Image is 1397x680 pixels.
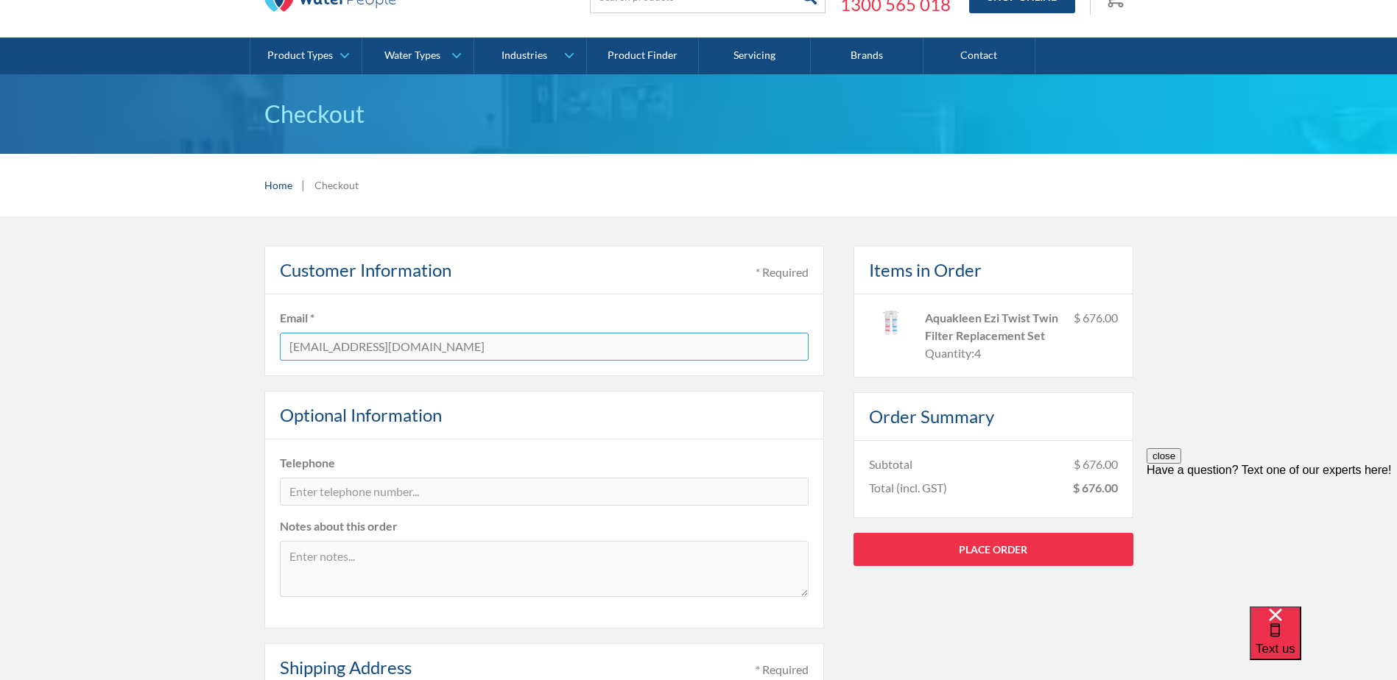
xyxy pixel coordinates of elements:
div: * Required [756,661,809,679]
div: Subtotal [869,456,912,473]
div: Water Types [384,49,440,62]
h1: Checkout [264,96,1133,132]
div: Aquakleen Ezi Twist Twin Filter Replacement Set [925,309,1062,344]
a: Servicing [699,38,811,74]
h4: Items in Order [869,257,982,283]
a: Place Order [854,533,1133,566]
div: $ 676.00 [1073,479,1118,497]
a: Product Finder [587,38,699,74]
div: 4 [974,344,981,362]
a: Brands [811,38,923,74]
h4: Order Summary [869,403,994,430]
label: Notes about this order [280,517,809,535]
label: Email * [280,309,809,327]
div: Industries [502,49,547,62]
iframe: podium webchat widget prompt [1147,448,1397,625]
div: Product Types [267,49,333,62]
div: Quantity: [925,344,974,362]
div: $ 676.00 [1074,309,1118,362]
label: Telephone [280,454,809,472]
div: * Required [756,263,809,281]
div: Total (incl. GST) [869,479,947,497]
a: Water Types [362,38,474,74]
h4: Optional Information [280,402,442,428]
a: Home [264,177,292,193]
div: Checkout [314,177,359,193]
div: $ 676.00 [1074,456,1118,473]
a: Contact [923,38,1035,74]
a: Product Types [250,38,362,74]
h4: Customer Information [280,257,451,283]
iframe: podium webchat widget bubble [1250,606,1397,680]
input: Enter telephone number... [280,478,809,506]
a: Industries [474,38,585,74]
div: | [300,176,307,194]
